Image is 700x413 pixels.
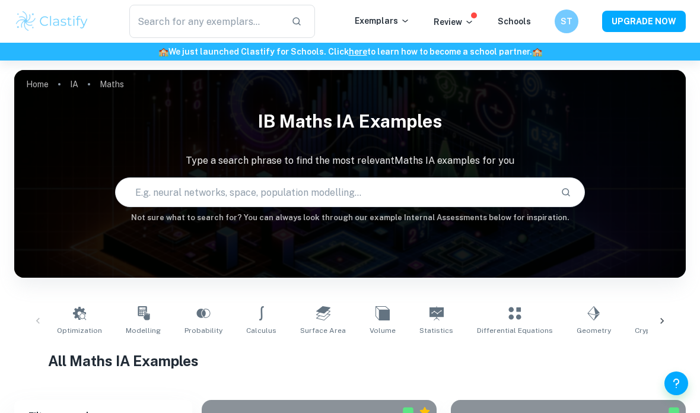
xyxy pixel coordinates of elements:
[560,15,574,28] h6: ST
[532,47,542,56] span: 🏫
[184,325,222,336] span: Probability
[635,325,683,336] span: Cryptography
[14,154,686,168] p: Type a search phrase to find the most relevant Maths IA examples for you
[158,47,168,56] span: 🏫
[100,78,124,91] p: Maths
[14,9,90,33] img: Clastify logo
[577,325,611,336] span: Geometry
[48,350,653,371] h1: All Maths IA Examples
[349,47,367,56] a: here
[246,325,276,336] span: Calculus
[370,325,396,336] span: Volume
[126,325,161,336] span: Modelling
[129,5,282,38] input: Search for any exemplars...
[26,76,49,93] a: Home
[498,17,531,26] a: Schools
[434,15,474,28] p: Review
[14,103,686,139] h1: IB Maths IA examples
[355,14,410,27] p: Exemplars
[57,325,102,336] span: Optimization
[116,176,551,209] input: E.g. neural networks, space, population modelling...
[556,182,576,202] button: Search
[14,212,686,224] h6: Not sure what to search for? You can always look through our example Internal Assessments below f...
[555,9,578,33] button: ST
[602,11,686,32] button: UPGRADE NOW
[664,371,688,395] button: Help and Feedback
[300,325,346,336] span: Surface Area
[70,76,78,93] a: IA
[419,325,453,336] span: Statistics
[477,325,553,336] span: Differential Equations
[2,45,698,58] h6: We just launched Clastify for Schools. Click to learn how to become a school partner.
